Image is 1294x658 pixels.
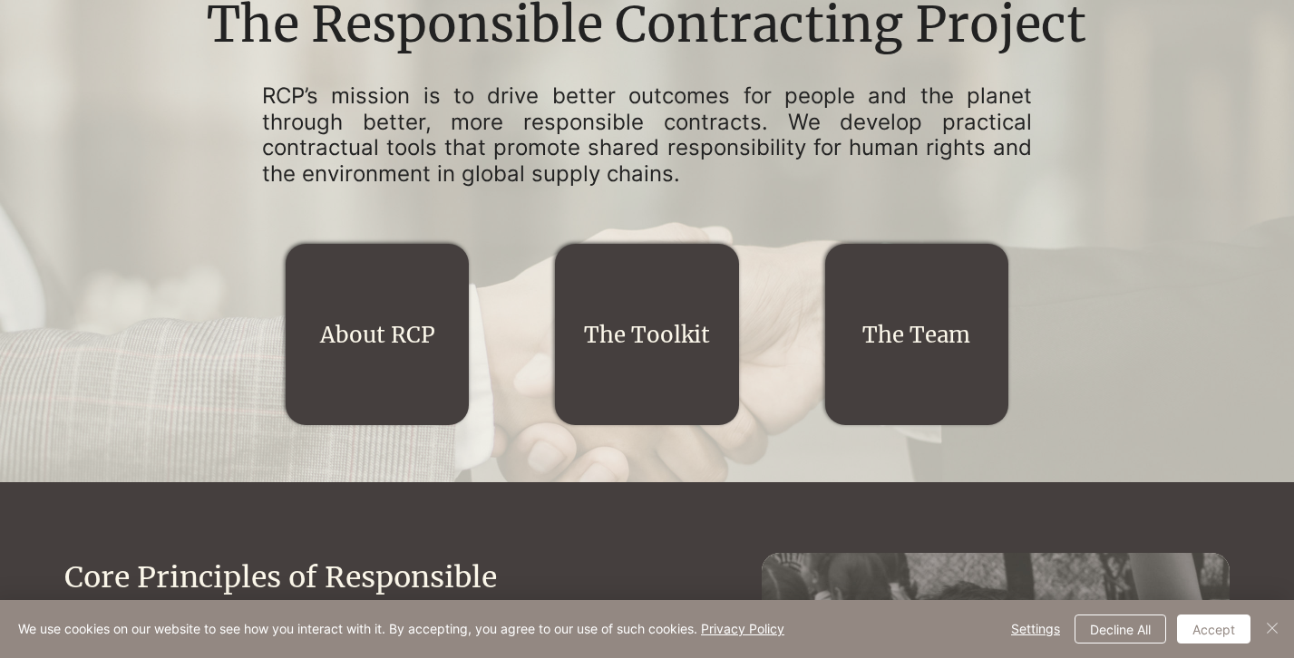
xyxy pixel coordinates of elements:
a: The Team [862,321,970,349]
button: Accept [1177,614,1250,643]
a: The Toolkit [584,321,710,349]
p: RCP’s mission is to drive better outcomes for people and the planet through better, more responsi... [262,83,1033,188]
span: We use cookies on our website to see how you interact with it. By accepting, you agree to our use... [18,621,784,637]
button: Close [1261,614,1283,643]
span: Settings [1011,615,1060,643]
h2: Core Principles of Responsible Contracting [64,557,582,639]
a: About RCP [320,321,435,349]
button: Decline All [1075,614,1166,643]
img: Close [1261,617,1283,639]
a: Privacy Policy [701,621,784,636]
